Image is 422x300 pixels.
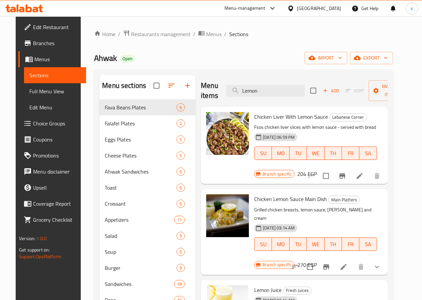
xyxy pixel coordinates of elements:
[105,152,176,160] div: Cheese Plates
[18,147,86,164] a: Promotions
[290,237,307,251] button: TU
[342,237,359,251] button: FR
[99,99,195,115] div: Fava Beans Plates6
[275,148,287,158] span: MO
[325,237,342,251] button: TH
[18,180,86,196] a: Upsell
[176,232,185,240] div: items
[260,134,297,140] span: [DATE] 06:59 PM
[292,239,304,249] span: TU
[290,146,307,160] button: TU
[342,146,359,160] button: FR
[179,78,195,94] button: Add section
[345,148,357,158] span: FR
[105,264,176,272] span: Burger
[105,248,176,256] span: Soup
[350,52,393,64] button: export
[105,200,176,208] div: Croissant
[254,123,377,131] p: Fsos chicken liver slices with lemon sauce - served with bread
[374,82,408,99] span: Manage items
[369,80,413,101] button: Manage items
[353,259,369,275] button: delete
[105,119,176,127] span: Falafel Plates
[36,234,47,243] span: 1.0.0
[322,87,340,95] span: Add
[369,168,385,184] button: delete
[163,78,179,94] span: Sort sections
[118,30,120,38] li: /
[330,113,367,121] span: Lebanese Corner
[327,148,339,158] span: TH
[283,287,311,294] span: Fresh Juices
[19,234,35,243] span: Version:
[33,152,81,160] span: Promotions
[105,280,174,288] span: Sandwiches
[307,146,324,160] button: WE
[105,103,176,111] div: Fava Beans Plates
[99,196,195,212] div: Croissant6
[257,239,269,249] span: SU
[206,194,249,237] img: Chicken Lemon Sauce Main Dish
[18,131,86,147] a: Coupons
[174,216,185,224] div: items
[411,5,413,12] span: s
[174,280,185,288] div: items
[33,184,81,192] span: Upsell
[292,148,304,158] span: TU
[18,196,86,212] a: Coverage Report
[33,119,81,127] span: Choice Groups
[105,216,174,224] span: Appetizers
[33,135,81,143] span: Coupons
[33,200,81,208] span: Coverage Report
[318,259,334,275] button: Branch-specific-item
[34,55,81,63] span: Menus
[226,85,305,97] input: search
[99,164,195,180] div: Ahwak Sandwiches6
[18,164,86,180] a: Menu disclaimer
[174,281,184,287] span: 18
[254,285,282,295] span: Lemon Juice
[319,169,333,183] span: Select to update
[307,237,324,251] button: WE
[327,239,339,249] span: TH
[206,112,249,155] img: Chicken Liver With Lemon Sauce
[275,239,287,249] span: MO
[131,30,190,38] span: Restaurants management
[254,194,327,204] span: Chicken Lemon Sauce Main Dish
[260,225,297,231] span: [DATE] 03:14 AM
[94,51,117,66] span: Ahwak
[18,51,86,67] a: Menus
[24,67,86,83] a: Sections
[272,237,289,251] button: MO
[24,83,86,99] a: Full Menu View
[99,244,195,260] div: Soup6
[272,146,289,160] button: MO
[102,81,146,91] h2: Menu sections
[345,239,357,249] span: FR
[18,19,86,35] a: Edit Restaurant
[176,184,185,192] div: items
[99,276,195,292] div: Sandwiches18
[99,115,195,131] div: Falafel Plates2
[177,136,184,143] span: 5
[18,35,86,51] a: Branches
[24,99,86,115] a: Edit Menu
[105,184,176,192] span: Toast
[105,168,176,176] div: Ahwak Sandwiches
[310,239,322,249] span: WE
[193,30,195,38] li: /
[177,169,184,175] span: 6
[29,103,81,111] span: Edit Menu
[176,168,185,176] div: items
[369,259,385,275] button: show more
[320,86,342,96] button: Add
[201,81,218,101] h2: Menu items
[320,86,342,96] span: Add item
[356,172,364,180] a: Edit menu item
[29,71,81,79] span: Sections
[33,216,81,224] span: Grocery Checklist
[177,104,184,111] span: 6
